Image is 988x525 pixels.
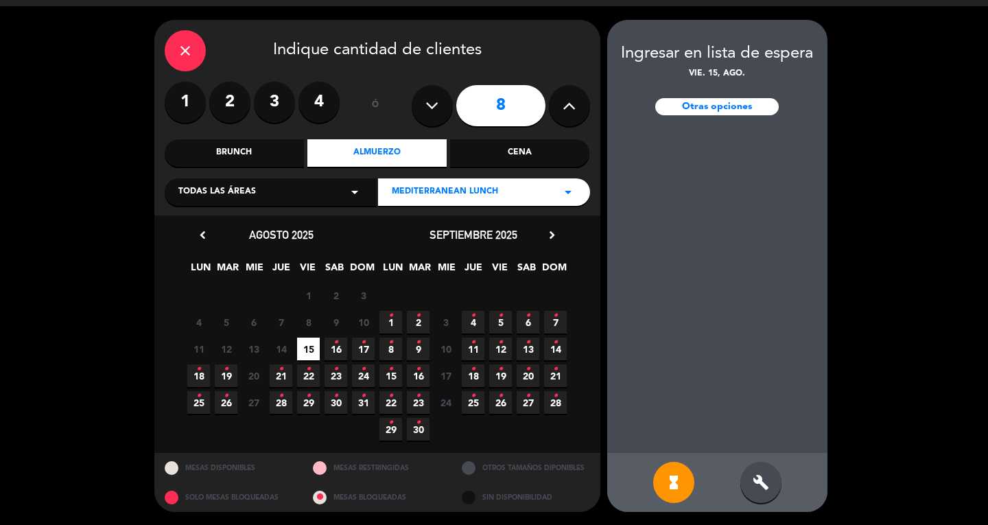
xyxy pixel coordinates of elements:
i: • [416,331,421,353]
span: 14 [270,338,292,360]
span: 9 [407,338,430,360]
i: • [471,385,475,407]
span: 3 [352,284,375,307]
span: 4 [462,311,484,334]
span: MAR [408,259,431,282]
i: chevron_right [545,228,559,242]
span: 28 [270,391,292,414]
i: • [553,358,558,380]
i: • [333,385,338,407]
div: MESAS DISPONIBLES [154,453,303,482]
span: 13 [242,338,265,360]
span: 7 [544,311,567,334]
i: • [279,385,283,407]
i: arrow_drop_down [346,184,363,200]
span: SAB [323,259,346,282]
span: 8 [297,311,320,334]
span: 16 [407,364,430,387]
span: 20 [517,364,539,387]
span: 1 [297,284,320,307]
span: 30 [325,391,347,414]
i: • [553,385,558,407]
span: DOM [542,259,565,282]
i: • [388,331,393,353]
span: 28 [544,391,567,414]
i: • [361,331,366,353]
i: • [388,358,393,380]
span: 13 [517,338,539,360]
div: Almuerzo [307,139,447,167]
div: Cena [450,139,589,167]
span: LUN [189,259,212,282]
span: JUE [270,259,292,282]
i: • [333,358,338,380]
span: 5 [489,311,512,334]
i: hourglass_full [666,474,682,491]
i: • [388,412,393,434]
i: • [526,358,530,380]
i: • [416,358,421,380]
i: • [361,358,366,380]
i: • [498,331,503,353]
span: 27 [517,391,539,414]
i: • [388,385,393,407]
span: Mediterranean Lunch [392,185,498,199]
span: 26 [215,391,237,414]
span: 18 [187,364,210,387]
i: • [553,305,558,327]
i: • [471,358,475,380]
span: 2 [407,311,430,334]
span: 25 [187,391,210,414]
span: 23 [325,364,347,387]
span: 22 [297,364,320,387]
span: 1 [379,311,402,334]
i: • [361,385,366,407]
span: agosto 2025 [249,228,314,242]
i: • [224,385,228,407]
span: 6 [242,311,265,334]
span: Todas las áreas [178,185,256,199]
i: • [498,305,503,327]
span: 18 [462,364,484,387]
span: 21 [270,364,292,387]
span: 15 [379,364,402,387]
i: arrow_drop_down [560,184,576,200]
i: • [306,385,311,407]
i: • [196,385,201,407]
i: • [471,305,475,327]
span: 5 [215,311,237,334]
i: • [526,331,530,353]
span: 27 [242,391,265,414]
span: 21 [544,364,567,387]
span: MIE [243,259,266,282]
i: • [471,331,475,353]
span: 4 [187,311,210,334]
div: vie. 15, ago. [607,67,827,81]
div: ó [353,82,398,130]
div: Ingresar en lista de espera [607,40,827,67]
span: 17 [352,338,375,360]
i: • [388,305,393,327]
span: 23 [407,391,430,414]
label: 3 [254,82,295,123]
i: • [279,358,283,380]
span: SAB [515,259,538,282]
span: 31 [352,391,375,414]
span: 19 [215,364,237,387]
span: 11 [462,338,484,360]
span: 9 [325,311,347,334]
div: SIN DISPONIBILIDAD [451,482,600,512]
div: MESAS BLOQUEADAS [303,482,451,512]
i: • [196,358,201,380]
span: 17 [434,364,457,387]
span: MAR [216,259,239,282]
span: 22 [379,391,402,414]
label: 1 [165,82,206,123]
span: LUN [381,259,404,282]
div: OTROS TAMAÑOS DIPONIBLES [451,453,600,482]
span: DOM [350,259,373,282]
span: 8 [379,338,402,360]
span: 16 [325,338,347,360]
i: chevron_left [196,228,210,242]
span: 25 [462,391,484,414]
